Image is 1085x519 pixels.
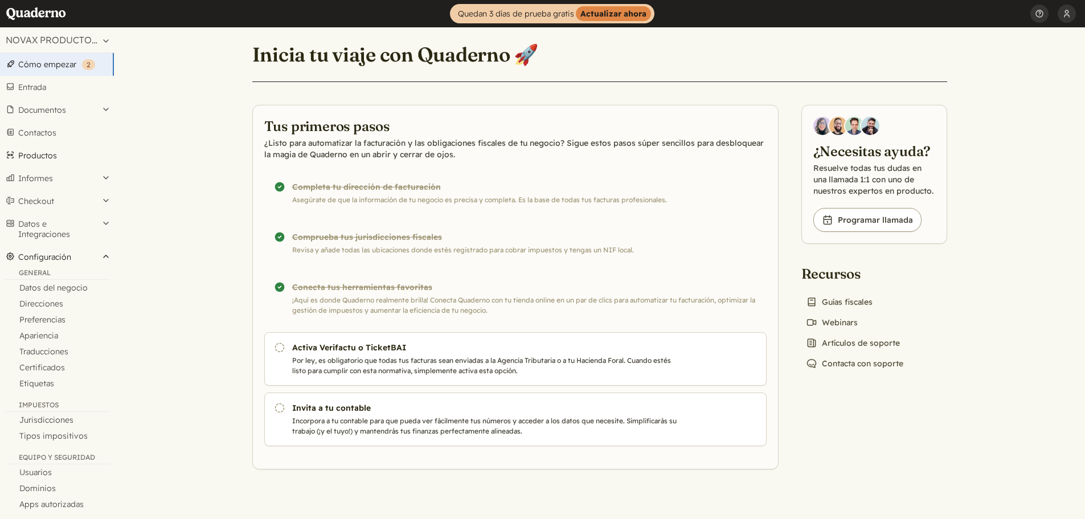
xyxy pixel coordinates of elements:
a: Quedan 3 días de prueba gratisActualizar ahora [450,4,654,23]
img: Jairo Fumero, Account Executive at Quaderno [829,117,847,135]
p: Incorpora a tu contable para que pueda ver fácilmente tus números y acceder a los datos que neces... [292,416,681,436]
a: Guías fiscales [801,294,877,310]
span: 2 [87,60,91,69]
h3: Invita a tu contable [292,402,681,414]
a: Invita a tu contable Incorpora a tu contable para que pueda ver fácilmente tus números y acceder ... [264,393,767,446]
h3: Activa Verifactu o TicketBAI [292,342,681,353]
img: Diana Carrasco, Account Executive at Quaderno [813,117,832,135]
strong: Actualizar ahora [576,6,651,21]
p: Resuelve todas tus dudas en una llamada 1:1 con uno de nuestros expertos en producto. [813,162,935,197]
a: Webinars [801,314,862,330]
h1: Inicia tu viaje con Quaderno 🚀 [252,42,539,67]
a: Contacta con soporte [801,355,908,371]
div: Equipo y seguridad [5,453,109,464]
h2: Tus primeros pasos [264,117,767,135]
a: Artículos de soporte [801,335,904,351]
img: Ivo Oltmans, Business Developer at Quaderno [845,117,863,135]
a: Activa Verifactu o TicketBAI Por ley, es obligatorio que todas tus facturas sean enviadas a la Ag... [264,332,767,386]
img: Javier Rubio, DevRel at Quaderno [861,117,879,135]
p: ¿Listo para automatizar la facturación y las obligaciones fiscales de tu negocio? Sigue estos pas... [264,137,767,160]
div: General [5,268,109,280]
h2: Recursos [801,264,908,283]
h2: ¿Necesitas ayuda? [813,142,935,160]
p: Por ley, es obligatorio que todas tus facturas sean enviadas a la Agencia Tributaria o a tu Hacie... [292,355,681,376]
a: Programar llamada [813,208,922,232]
div: Impuestos [5,401,109,412]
